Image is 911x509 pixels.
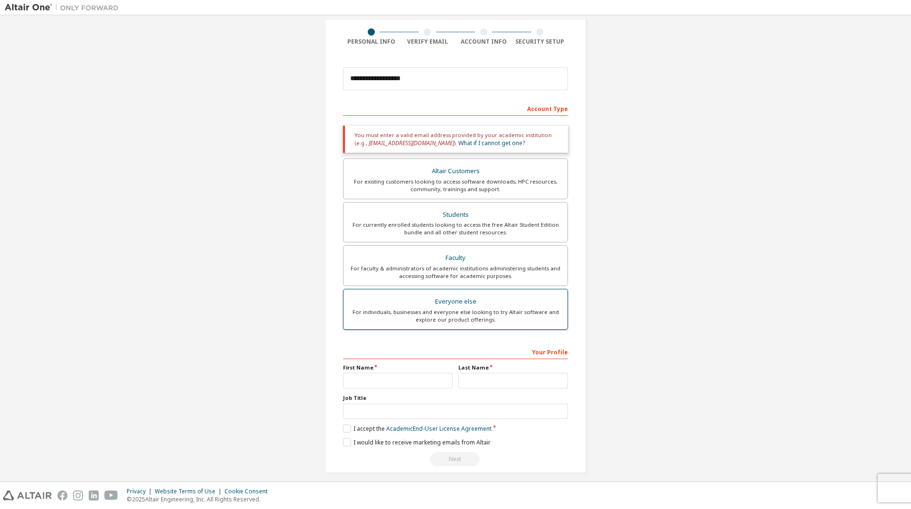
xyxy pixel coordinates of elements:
[343,101,568,116] div: Account Type
[224,488,273,495] div: Cookie Consent
[386,425,492,433] a: Academic End-User License Agreement
[343,38,400,46] div: Personal Info
[343,394,568,402] label: Job Title
[89,490,99,500] img: linkedin.svg
[3,490,52,500] img: altair_logo.svg
[343,452,568,466] div: You need to provide your academic email
[349,208,562,222] div: Students
[455,38,512,46] div: Account Info
[512,38,568,46] div: Security Setup
[5,3,123,12] img: Altair One
[127,495,273,503] p: © 2025 Altair Engineering, Inc. All Rights Reserved.
[104,490,118,500] img: youtube.svg
[400,38,456,46] div: Verify Email
[349,251,562,265] div: Faculty
[343,438,491,446] label: I would like to receive marketing emails from Altair
[349,265,562,280] div: For faculty & administrators of academic institutions administering students and accessing softwa...
[349,308,562,324] div: For individuals, businesses and everyone else looking to try Altair software and explore our prod...
[343,126,568,153] div: You must enter a valid email address provided by your academic institution (e.g., ).
[458,139,525,147] a: What if I cannot get one?
[349,165,562,178] div: Altair Customers
[369,139,454,147] span: [EMAIL_ADDRESS][DOMAIN_NAME]
[127,488,155,495] div: Privacy
[349,295,562,308] div: Everyone else
[458,364,568,371] label: Last Name
[343,425,492,433] label: I accept the
[57,490,67,500] img: facebook.svg
[343,364,453,371] label: First Name
[343,344,568,359] div: Your Profile
[349,178,562,193] div: For existing customers looking to access software downloads, HPC resources, community, trainings ...
[349,221,562,236] div: For currently enrolled students looking to access the free Altair Student Edition bundle and all ...
[73,490,83,500] img: instagram.svg
[155,488,224,495] div: Website Terms of Use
